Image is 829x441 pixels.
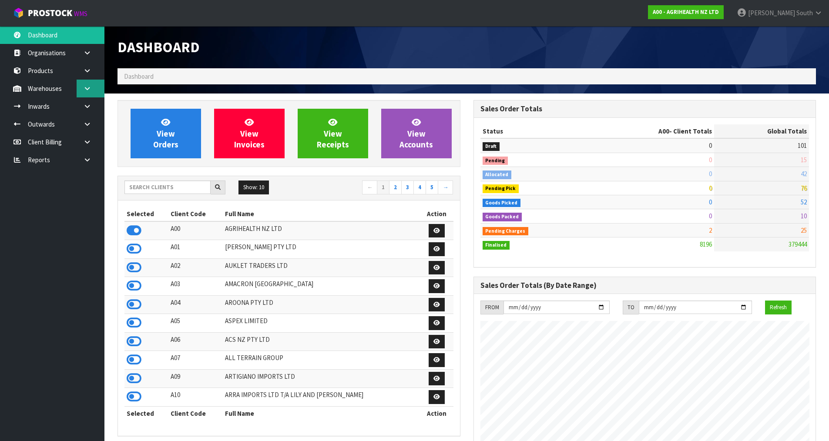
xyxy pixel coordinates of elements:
[801,212,807,220] span: 10
[298,109,368,158] a: ViewReceipts
[796,9,813,17] span: South
[801,198,807,206] span: 52
[426,180,438,194] a: 5
[709,156,712,164] span: 0
[483,142,500,151] span: Draft
[295,180,453,196] nav: Page navigation
[124,207,168,221] th: Selected
[483,170,512,179] span: Allocated
[413,180,426,194] a: 4
[700,240,712,248] span: 8196
[223,351,420,370] td: ALL TERRAIN GROUP
[389,180,402,194] a: 2
[801,170,807,178] span: 42
[28,7,72,19] span: ProStock
[362,180,377,194] a: ←
[168,207,223,221] th: Client Code
[168,258,223,277] td: A02
[131,109,201,158] a: ViewOrders
[168,388,223,407] td: A10
[124,406,168,420] th: Selected
[74,10,87,18] small: WMS
[483,157,508,165] span: Pending
[377,180,389,194] a: 1
[483,241,510,250] span: Finalised
[658,127,669,135] span: A00
[238,180,269,194] button: Show: 10
[234,117,265,150] span: View Invoices
[648,5,724,19] a: A00 - AGRIHEALTH NZ LTD
[653,8,719,16] strong: A00 - AGRIHEALTH NZ LTD
[789,240,807,248] span: 379444
[589,124,714,138] th: - Client Totals
[168,332,223,351] td: A06
[420,406,453,420] th: Action
[124,72,154,80] span: Dashboard
[153,117,178,150] span: View Orders
[223,207,420,221] th: Full Name
[480,301,503,314] div: FROM
[168,295,223,314] td: A04
[168,314,223,333] td: A05
[748,9,795,17] span: [PERSON_NAME]
[168,369,223,388] td: A09
[709,212,712,220] span: 0
[168,351,223,370] td: A07
[801,156,807,164] span: 15
[223,314,420,333] td: ASPEX LIMITED
[798,141,807,150] span: 101
[765,301,792,314] button: Refresh
[13,7,24,18] img: cube-alt.png
[381,109,452,158] a: ViewAccounts
[317,117,349,150] span: View Receipts
[801,184,807,192] span: 76
[480,124,589,138] th: Status
[714,124,809,138] th: Global Totals
[223,332,420,351] td: ACS NZ PTY LTD
[438,180,453,194] a: →
[709,184,712,192] span: 0
[168,221,223,240] td: A00
[399,117,433,150] span: View Accounts
[801,226,807,234] span: 25
[623,301,639,314] div: TO
[168,406,223,420] th: Client Code
[117,38,200,56] span: Dashboard
[480,281,809,290] h3: Sales Order Totals (By Date Range)
[483,184,519,193] span: Pending Pick
[709,170,712,178] span: 0
[483,213,522,221] span: Goods Packed
[124,180,211,194] input: Search clients
[401,180,414,194] a: 3
[223,221,420,240] td: AGRIHEALTH NZ LTD
[480,105,809,113] h3: Sales Order Totals
[168,277,223,296] td: A03
[709,198,712,206] span: 0
[420,207,453,221] th: Action
[223,295,420,314] td: AROONA PTY LTD
[168,240,223,259] td: A01
[483,199,521,207] span: Goods Picked
[709,226,712,234] span: 2
[483,227,529,236] span: Pending Charges
[214,109,285,158] a: ViewInvoices
[223,388,420,407] td: ARRA IMPORTS LTD T/A LILY AND [PERSON_NAME]
[223,369,420,388] td: ARTIGIANO IMPORTS LTD
[223,240,420,259] td: [PERSON_NAME] PTY LTD
[223,277,420,296] td: AMACRON [GEOGRAPHIC_DATA]
[223,406,420,420] th: Full Name
[223,258,420,277] td: AUKLET TRADERS LTD
[709,141,712,150] span: 0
